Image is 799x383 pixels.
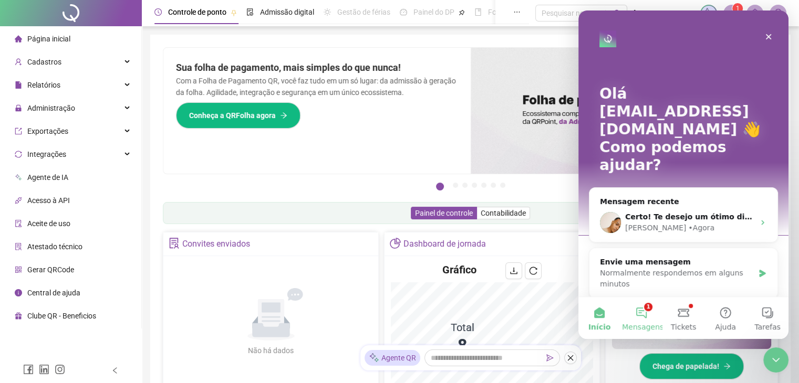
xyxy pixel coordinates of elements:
span: Página inicial [27,35,70,43]
span: user-add [15,58,22,66]
button: 1 [436,183,444,190]
span: pie-chart [390,238,401,249]
img: sparkle-icon.fc2bf0ac1784a2077858766a79e2daf3.svg [369,353,379,364]
button: 5 [481,183,486,188]
span: solution [15,243,22,250]
span: Exportações [27,127,68,135]
span: Folha de pagamento [488,8,555,16]
img: 68346 [770,5,786,21]
span: Integrações [27,150,66,158]
span: home [15,35,22,42]
span: audit [15,220,22,227]
span: Relatórios [27,81,60,89]
img: banner%2F8d14a306-6205-4263-8e5b-06e9a85ad873.png [471,48,778,174]
span: Atestado técnico [27,242,82,251]
span: export [15,127,22,135]
span: Administração [27,104,75,112]
div: Não há dados [223,345,319,356]
button: 4 [472,183,477,188]
button: Conheça a QRFolha agora [176,102,300,129]
span: Cadastros [27,58,61,66]
span: gift [15,312,22,320]
span: Chega de papelada! [652,360,719,372]
span: download [510,267,518,275]
button: 6 [491,183,496,188]
iframe: Intercom live chat [763,347,788,373]
div: Dashboard de jornada [403,235,486,253]
span: arrow-right [723,363,731,370]
span: Controle de ponto [168,8,226,16]
span: dashboard [400,8,407,16]
span: Contabilidade [481,209,526,217]
span: Painel de controle [415,209,473,217]
span: Gerar QRCode [27,265,74,274]
span: sync [15,151,22,158]
span: book [474,8,482,16]
span: 1 [736,5,740,12]
button: 7 [500,183,505,188]
img: sparkle-icon.fc2bf0ac1784a2077858766a79e2daf3.svg [703,7,714,19]
h2: Sua folha de pagamento, mais simples do que nunca! [176,60,458,75]
span: bell [750,8,760,18]
span: api [15,197,22,204]
span: qrcode [15,266,22,273]
span: pushpin [231,9,237,16]
span: send [546,354,554,361]
span: facebook [23,364,34,375]
button: Chega de papelada! [639,353,744,379]
span: file [15,81,22,89]
span: solution [169,238,180,249]
span: notification [727,8,736,18]
span: Clube QR - Beneficios [27,312,96,320]
button: 2 [453,183,458,188]
span: reload [529,267,537,275]
span: Aceite de uso [27,219,70,228]
h4: Gráfico [442,262,476,277]
span: clock-circle [154,8,162,16]
div: Agente QR [365,350,420,366]
span: Conheça a QRFolha agora [189,110,276,121]
span: Painel do DP [413,8,454,16]
span: pushpin [459,9,465,16]
span: left [111,367,119,374]
button: 3 [462,183,468,188]
span: file-done [246,8,254,16]
span: linkedin [39,364,49,375]
span: close [567,354,574,361]
span: Admissão digital [260,8,314,16]
span: Agente de IA [27,173,68,182]
p: Com a Folha de Pagamento QR, você faz tudo em um só lugar: da admissão à geração da folha. Agilid... [176,75,458,98]
div: Convites enviados [182,235,250,253]
span: [PERSON_NAME] - NATUPLAST [634,7,694,19]
span: Central de ajuda [27,289,80,297]
span: search [614,9,621,17]
span: arrow-right [280,112,287,119]
span: ellipsis [513,8,521,16]
span: lock [15,104,22,112]
span: Acesso à API [27,196,70,205]
iframe: Intercom live chat [578,10,788,339]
